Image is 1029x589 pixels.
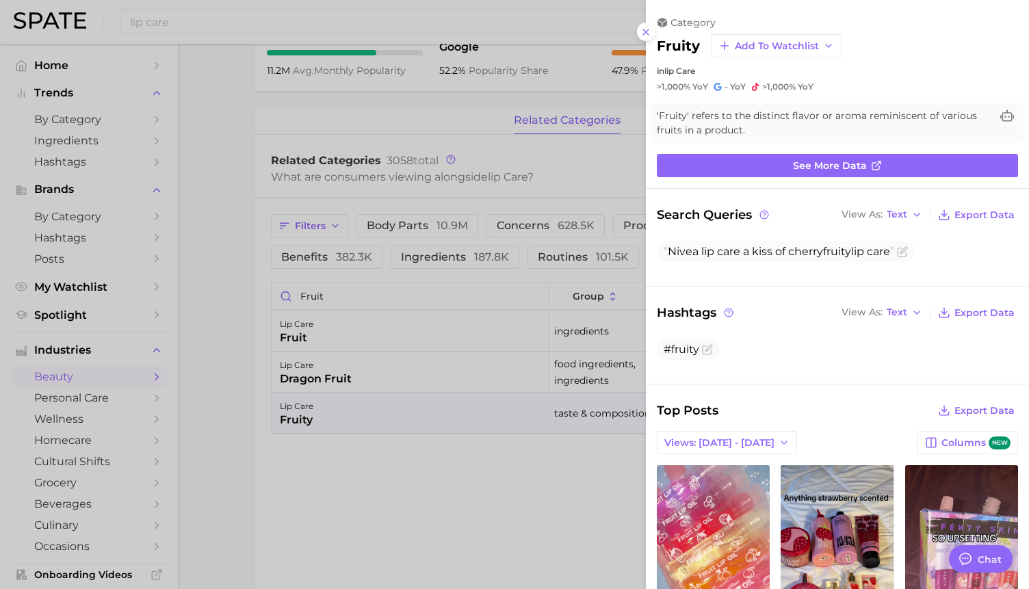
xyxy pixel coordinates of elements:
span: fruity [823,245,851,258]
button: View AsText [838,304,926,322]
span: Text [887,309,907,316]
button: Flag as miscategorized or irrelevant [702,344,713,355]
span: YoY [692,81,708,92]
span: #fruity [664,343,699,356]
span: YoY [798,81,813,92]
div: in [657,66,1018,76]
span: Views: [DATE] - [DATE] [664,437,774,449]
span: category [670,16,716,29]
span: Columns [941,436,1011,449]
span: YoY [730,81,746,92]
span: Export Data [954,209,1015,221]
span: 'Fruity' refers to the distinct flavor or aroma reminiscent of various fruits in a product. [657,109,991,138]
button: Export Data [935,401,1018,420]
span: >1,000% [657,81,690,92]
h2: fruity [657,38,700,54]
button: Columnsnew [917,431,1018,454]
span: View As [842,309,883,316]
button: Flag as miscategorized or irrelevant [897,246,908,257]
span: Top Posts [657,401,718,420]
span: See more data [793,160,867,172]
span: Nivea lip care a kiss of cherry lip care [664,245,894,258]
span: lip care [664,66,695,76]
span: Hashtags [657,303,735,322]
span: Export Data [954,405,1015,417]
span: >1,000% [762,81,796,92]
button: Export Data [935,205,1018,224]
span: Add to Watchlist [735,40,819,52]
span: Search Queries [657,205,771,224]
span: - [725,81,728,92]
button: View AsText [838,206,926,224]
span: Text [887,211,907,218]
button: Views: [DATE] - [DATE] [657,431,797,454]
span: new [989,436,1011,449]
span: Export Data [954,307,1015,319]
a: See more data [657,154,1018,177]
button: Export Data [935,303,1018,322]
span: View As [842,211,883,218]
button: Add to Watchlist [711,34,842,57]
